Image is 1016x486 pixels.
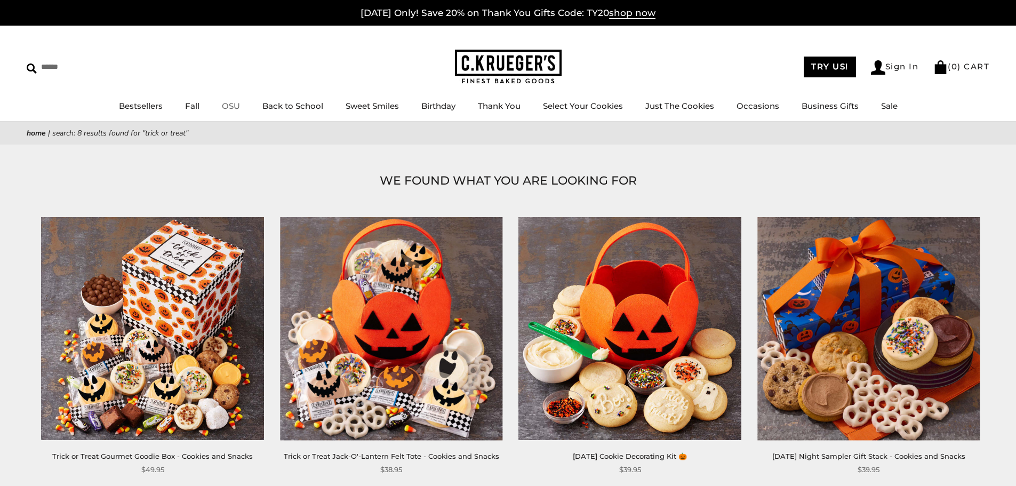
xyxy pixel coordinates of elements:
[609,7,655,19] span: shop now
[881,101,898,111] a: Sale
[951,61,958,71] span: 0
[27,63,37,74] img: Search
[543,101,623,111] a: Select Your Cookies
[262,101,323,111] a: Back to School
[185,101,199,111] a: Fall
[478,101,521,111] a: Thank You
[380,464,402,475] span: $38.95
[871,60,919,75] a: Sign In
[802,101,859,111] a: Business Gifts
[737,101,779,111] a: Occasions
[645,101,714,111] a: Just The Cookies
[284,452,499,460] a: Trick or Treat Jack-O'-Lantern Felt Tote - Cookies and Snacks
[455,50,562,84] img: C.KRUEGER'S
[346,101,399,111] a: Sweet Smiles
[757,217,980,440] img: Halloween Night Sampler Gift Stack - Cookies and Snacks
[42,217,264,440] img: Trick or Treat Gourmet Goodie Box - Cookies and Snacks
[119,101,163,111] a: Bestsellers
[222,101,240,111] a: OSU
[619,464,641,475] span: $39.95
[933,60,948,74] img: Bag
[421,101,455,111] a: Birthday
[9,445,110,477] iframe: Sign Up via Text for Offers
[27,59,154,75] input: Search
[48,128,50,138] span: |
[519,217,741,440] img: Halloween Cookie Decorating Kit 🎃
[27,128,46,138] a: Home
[43,171,973,190] h1: WE FOUND WHAT YOU ARE LOOKING FOR
[141,464,164,475] span: $49.95
[52,128,188,138] span: Search: 8 results found for "trick or treat"
[804,57,856,77] a: TRY US!
[933,61,989,71] a: (0) CART
[280,217,502,440] img: Trick or Treat Jack-O'-Lantern Felt Tote - Cookies and Snacks
[27,127,989,139] nav: breadcrumbs
[858,464,879,475] span: $39.95
[772,452,965,460] a: [DATE] Night Sampler Gift Stack - Cookies and Snacks
[573,452,687,460] a: [DATE] Cookie Decorating Kit 🎃
[361,7,655,19] a: [DATE] Only! Save 20% on Thank You Gifts Code: TY20shop now
[871,60,885,75] img: Account
[52,452,253,460] a: Trick or Treat Gourmet Goodie Box - Cookies and Snacks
